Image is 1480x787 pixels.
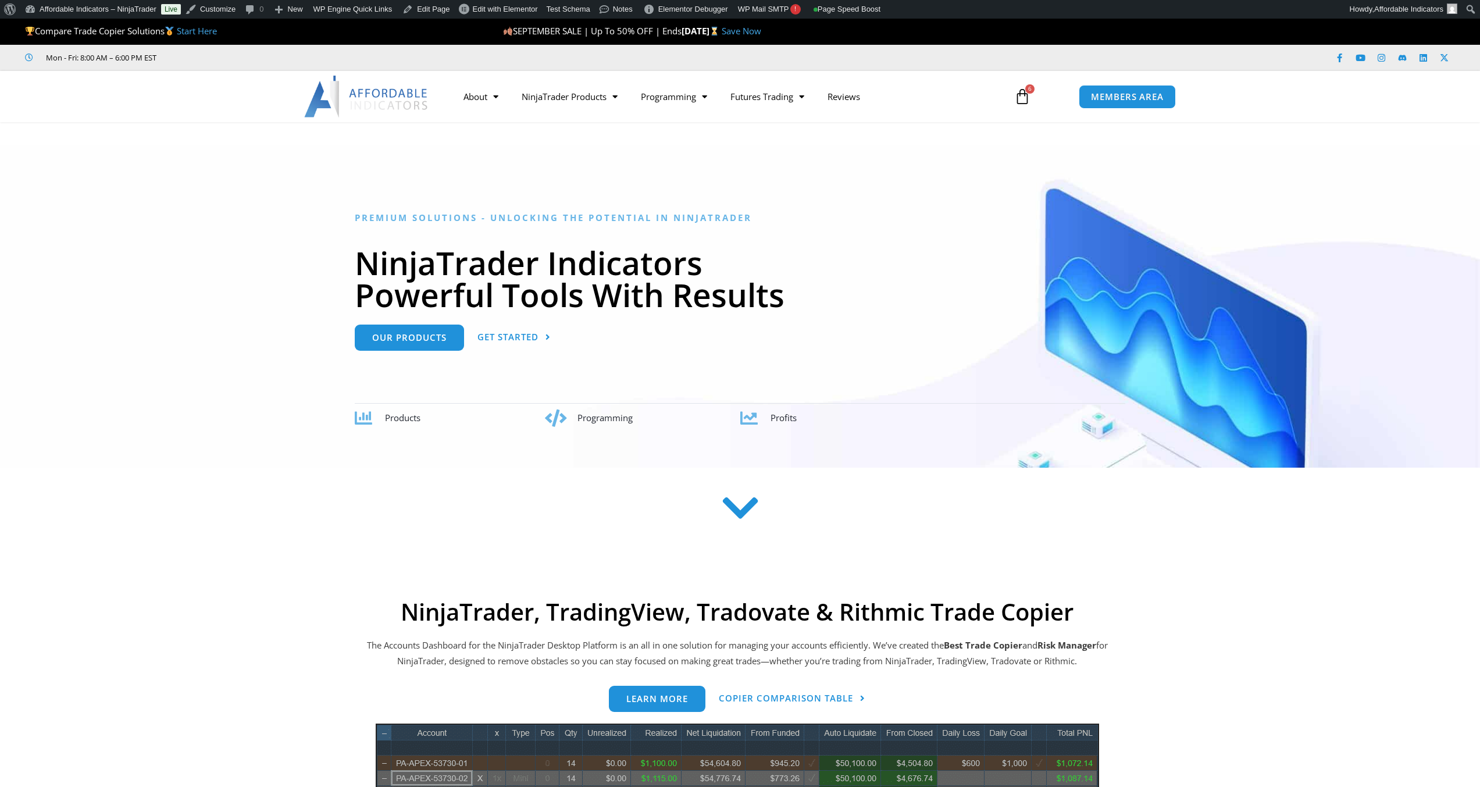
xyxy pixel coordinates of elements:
[173,52,347,63] iframe: Customer reviews powered by Trustpilot
[365,638,1110,670] p: The Accounts Dashboard for the NinjaTrader Desktop Platform is an all in one solution for managin...
[165,27,174,35] img: 🥇
[626,695,688,703] span: Learn more
[719,694,853,703] span: Copier Comparison Table
[629,83,719,110] a: Programming
[504,27,512,35] img: 🍂
[719,83,816,110] a: Futures Trading
[385,412,420,423] span: Products
[355,247,1125,311] h1: NinjaTrader Indicators Powerful Tools With Results
[473,5,538,13] span: Edit with Elementor
[452,83,1001,110] nav: Menu
[372,333,447,342] span: Our Products
[43,51,156,65] span: Mon - Fri: 8:00 AM – 6:00 PM EST
[710,27,719,35] img: ⌛
[1079,85,1176,109] a: MEMBERS AREA
[26,27,34,35] img: 🏆
[365,598,1110,626] h2: NinjaTrader, TradingView, Tradovate & Rithmic Trade Copier
[161,4,181,15] a: Live
[1037,639,1096,651] strong: Risk Manager
[1091,92,1164,101] span: MEMBERS AREA
[790,4,801,15] span: !
[25,25,217,37] span: Compare Trade Copier Solutions
[722,25,761,37] a: Save Now
[355,212,1125,223] h6: Premium Solutions - Unlocking the Potential in NinjaTrader
[719,686,865,712] a: Copier Comparison Table
[682,25,722,37] strong: [DATE]
[177,25,217,37] a: Start Here
[609,686,705,712] a: Learn more
[771,412,797,423] span: Profits
[816,83,872,110] a: Reviews
[304,76,429,117] img: LogoAI | Affordable Indicators – NinjaTrader
[1374,5,1443,13] span: Affordable Indicators
[355,325,464,351] a: Our Products
[477,333,538,341] span: Get Started
[477,325,551,351] a: Get Started
[944,639,1022,651] b: Best Trade Copier
[452,83,510,110] a: About
[503,25,682,37] span: SEPTEMBER SALE | Up To 50% OFF | Ends
[1025,84,1035,94] span: 6
[997,80,1048,113] a: 6
[577,412,633,423] span: Programming
[510,83,629,110] a: NinjaTrader Products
